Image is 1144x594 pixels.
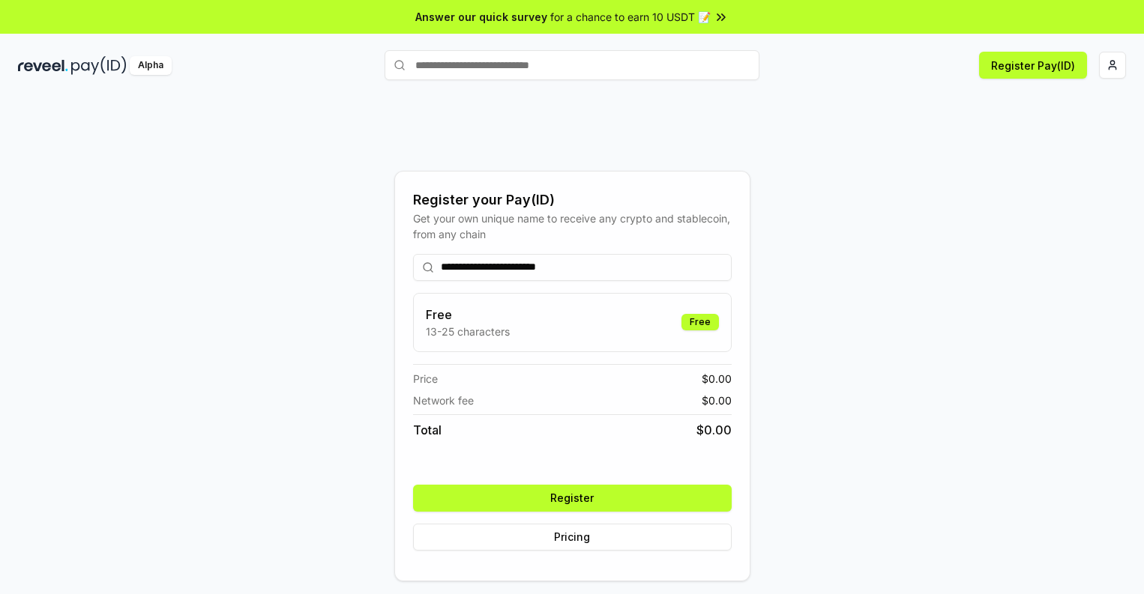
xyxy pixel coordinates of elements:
[702,393,732,408] span: $ 0.00
[550,9,711,25] span: for a chance to earn 10 USDT 📝
[413,485,732,512] button: Register
[426,306,510,324] h3: Free
[413,371,438,387] span: Price
[130,56,172,75] div: Alpha
[681,314,719,330] div: Free
[426,324,510,339] p: 13-25 characters
[413,190,732,210] div: Register your Pay(ID)
[413,393,474,408] span: Network fee
[413,524,732,551] button: Pricing
[696,421,732,439] span: $ 0.00
[413,421,442,439] span: Total
[702,371,732,387] span: $ 0.00
[18,56,68,75] img: reveel_dark
[413,210,732,242] div: Get your own unique name to receive any crypto and stablecoin, from any chain
[979,52,1087,79] button: Register Pay(ID)
[71,56,127,75] img: pay_id
[415,9,547,25] span: Answer our quick survey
